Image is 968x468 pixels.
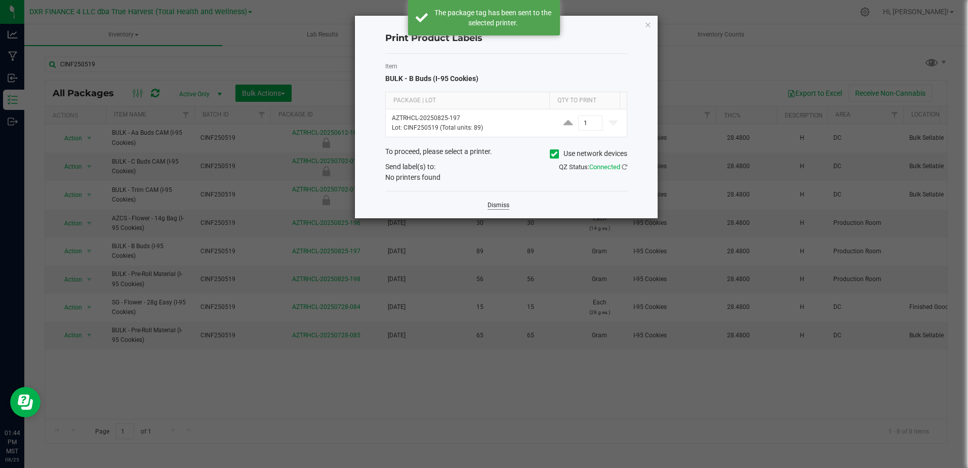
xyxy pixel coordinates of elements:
div: The package tag has been sent to the selected printer. [433,8,552,28]
span: QZ Status: [559,163,627,171]
label: Item [385,62,627,71]
span: BULK - B Buds (I-95 Cookies) [385,74,478,83]
div: To proceed, please select a printer. [378,146,635,162]
p: AZTRHCL-20250825-197 [392,113,548,123]
span: No printers found [385,173,440,181]
a: Dismiss [488,201,509,210]
iframe: Resource center [10,387,41,417]
label: Use network devices [550,148,627,159]
p: Lot: CINF250519 (Total units: 89) [392,123,548,133]
h4: Print Product Labels [385,32,627,45]
span: Send label(s) to: [385,163,435,171]
th: Qty to Print [549,92,620,109]
span: Connected [589,163,620,171]
th: Package | Lot [386,92,549,109]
